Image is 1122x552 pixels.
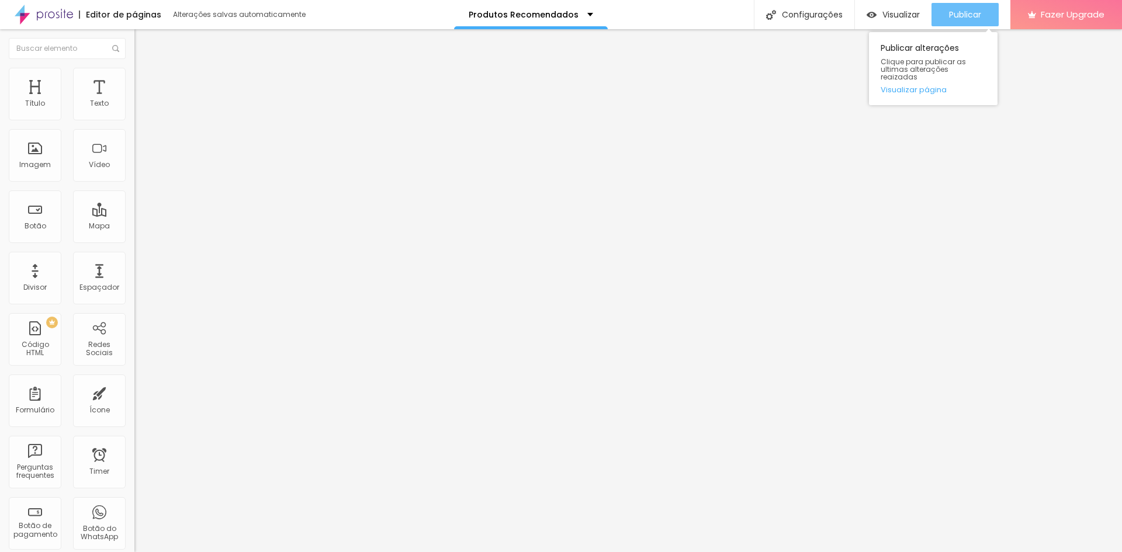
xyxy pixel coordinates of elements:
[76,341,122,357] div: Redes Sociais
[9,38,126,59] input: Buscar elemento
[931,3,999,26] button: Publicar
[25,99,45,107] div: Título
[16,406,54,414] div: Formulário
[89,406,110,414] div: Ícone
[79,11,161,19] div: Editor de páginas
[173,11,307,18] div: Alterações salvas automaticamente
[89,467,109,475] div: Timer
[1041,9,1104,19] span: Fazer Upgrade
[855,3,931,26] button: Visualizar
[79,283,119,291] div: Espaçador
[134,29,1122,552] iframe: Editor
[112,45,119,52] img: Icone
[882,10,920,19] span: Visualizar
[881,58,986,81] span: Clique para publicar as ultimas alterações reaizadas
[12,341,58,357] div: Código HTML
[76,525,122,541] div: Botão do WhatsApp
[90,99,109,107] div: Texto
[12,463,58,480] div: Perguntas frequentes
[867,10,877,20] img: view-1.svg
[949,10,981,19] span: Publicar
[89,161,110,169] div: Vídeo
[89,222,110,230] div: Mapa
[23,283,47,291] div: Divisor
[869,32,998,105] div: Publicar alterações
[19,161,51,169] div: Imagem
[766,10,776,20] img: Icone
[25,222,46,230] div: Botão
[881,86,986,93] a: Visualizar página
[12,522,58,539] div: Botão de pagamento
[469,11,579,19] p: Produtos Recomendados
